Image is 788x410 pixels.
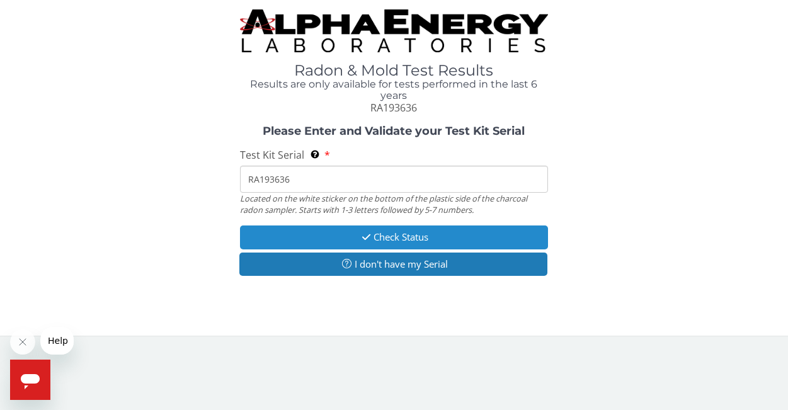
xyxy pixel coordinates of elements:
[240,79,547,101] h4: Results are only available for tests performed in the last 6 years
[240,225,547,249] button: Check Status
[263,124,525,138] strong: Please Enter and Validate your Test Kit Serial
[240,148,304,162] span: Test Kit Serial
[240,193,547,216] div: Located on the white sticker on the bottom of the plastic side of the charcoal radon sampler. Sta...
[370,101,417,115] span: RA193636
[10,360,50,400] iframe: Button to launch messaging window
[240,9,547,52] img: TightCrop.jpg
[240,62,547,79] h1: Radon & Mold Test Results
[239,253,547,276] button: I don't have my Serial
[10,329,35,355] iframe: Close message
[40,327,74,355] iframe: Message from company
